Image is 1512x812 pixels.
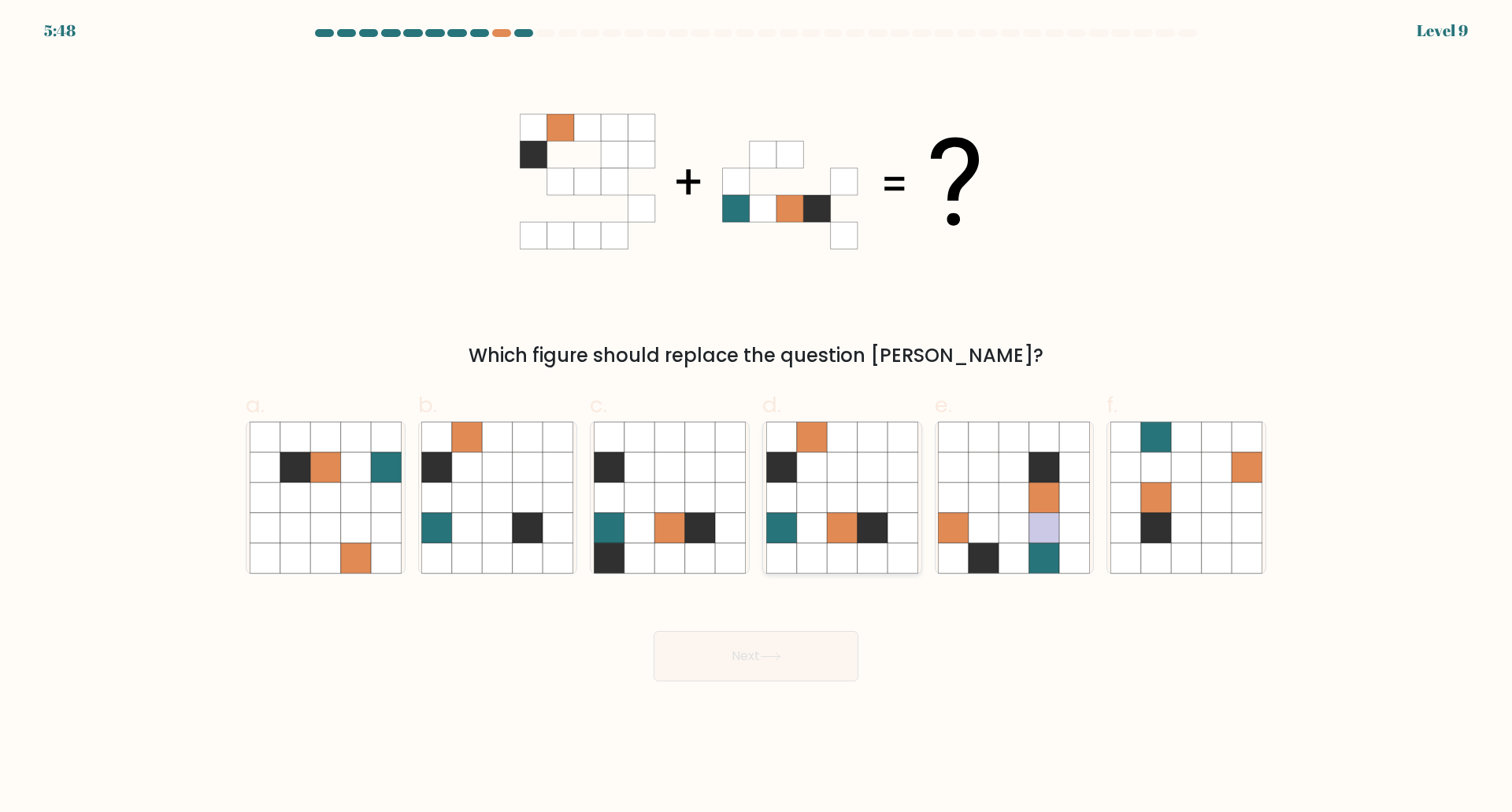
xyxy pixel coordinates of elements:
div: Which figure should replace the question [PERSON_NAME]? [255,341,1257,370]
span: c. [590,389,607,420]
div: 5:48 [44,19,76,42]
span: e. [935,389,952,420]
span: d. [762,389,781,420]
span: b. [418,389,437,420]
button: Next [654,631,858,681]
div: Level 9 [1417,19,1468,42]
span: f. [1106,389,1117,420]
span: a. [246,389,265,420]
